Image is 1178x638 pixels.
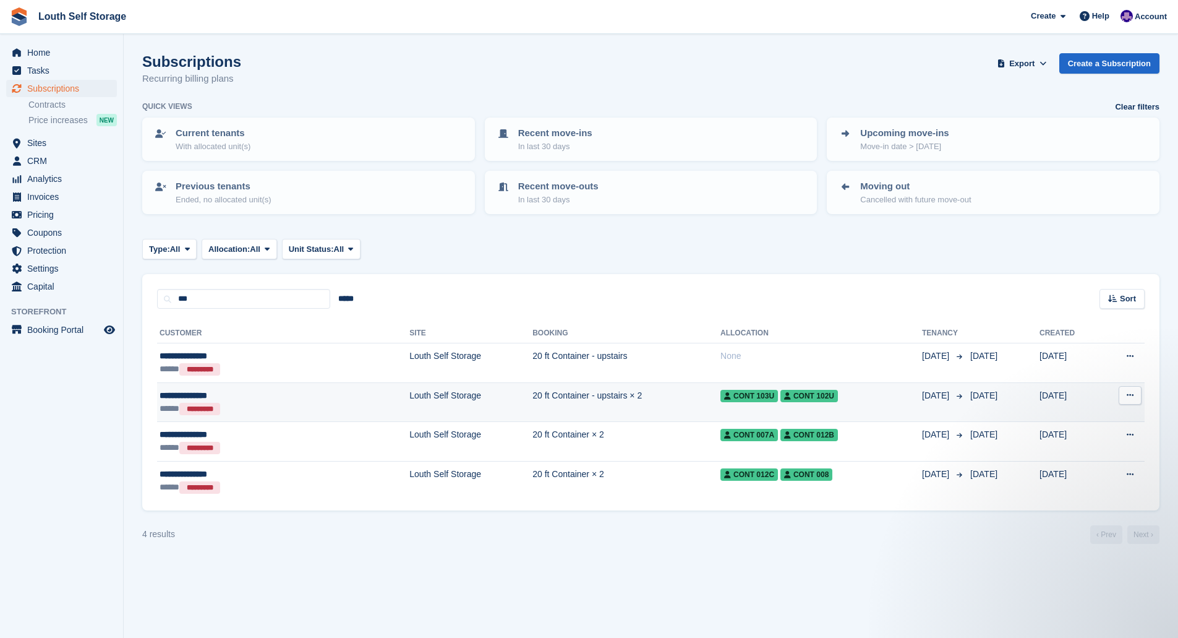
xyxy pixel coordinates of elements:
[922,324,965,343] th: Tenancy
[922,428,952,441] span: [DATE]
[720,350,922,363] div: None
[176,126,250,140] p: Current tenants
[860,140,949,153] p: Move-in date > [DATE]
[518,179,599,194] p: Recent move-outs
[409,324,532,343] th: Site
[143,119,474,160] a: Current tenants With allocated unit(s)
[1009,58,1035,70] span: Export
[1135,11,1167,23] span: Account
[970,351,997,361] span: [DATE]
[1120,10,1133,22] img: Matthew Frith
[6,278,117,295] a: menu
[28,114,88,126] span: Price increases
[995,53,1049,74] button: Export
[28,113,117,127] a: Price increases NEW
[1127,525,1159,544] a: Next
[780,468,832,481] span: Cont 008
[6,224,117,241] a: menu
[149,243,170,256] span: Type:
[828,119,1158,160] a: Upcoming move-ins Move-in date > [DATE]
[282,239,361,259] button: Unit Status: All
[96,114,117,126] div: NEW
[27,152,101,170] span: CRM
[409,422,532,462] td: Louth Self Storage
[27,80,101,97] span: Subscriptions
[1090,525,1122,544] a: Previous
[828,172,1158,213] a: Moving out Cancelled with future move-out
[1031,10,1056,22] span: Create
[6,170,117,188] a: menu
[142,528,175,541] div: 4 results
[208,243,250,256] span: Allocation:
[720,324,922,343] th: Allocation
[6,44,117,61] a: menu
[170,243,181,256] span: All
[102,322,117,337] a: Preview store
[176,140,250,153] p: With allocated unit(s)
[6,62,117,79] a: menu
[27,242,101,259] span: Protection
[922,468,952,481] span: [DATE]
[202,239,277,259] button: Allocation: All
[860,126,949,140] p: Upcoming move-ins
[27,188,101,205] span: Invoices
[27,170,101,188] span: Analytics
[11,306,123,318] span: Storefront
[532,324,720,343] th: Booking
[6,242,117,259] a: menu
[6,188,117,205] a: menu
[6,80,117,97] a: menu
[250,243,260,256] span: All
[6,134,117,152] a: menu
[486,119,816,160] a: Recent move-ins In last 30 days
[27,278,101,295] span: Capital
[860,179,971,194] p: Moving out
[860,194,971,206] p: Cancelled with future move-out
[289,243,334,256] span: Unit Status:
[720,390,778,402] span: Cont 103U
[142,53,241,70] h1: Subscriptions
[1039,461,1100,500] td: [DATE]
[27,321,101,338] span: Booking Portal
[409,461,532,500] td: Louth Self Storage
[157,324,409,343] th: Customer
[1088,525,1162,544] nav: Page
[518,126,592,140] p: Recent move-ins
[532,382,720,422] td: 20 ft Container - upstairs × 2
[532,461,720,500] td: 20 ft Container × 2
[922,350,952,363] span: [DATE]
[532,422,720,462] td: 20 ft Container × 2
[1115,101,1159,113] a: Clear filters
[1039,324,1100,343] th: Created
[409,382,532,422] td: Louth Self Storage
[1059,53,1159,74] a: Create a Subscription
[780,429,838,441] span: Cont 012B
[6,321,117,338] a: menu
[1039,343,1100,383] td: [DATE]
[6,152,117,170] a: menu
[922,389,952,402] span: [DATE]
[720,468,778,481] span: Cont 012C
[143,172,474,213] a: Previous tenants Ended, no allocated unit(s)
[27,224,101,241] span: Coupons
[780,390,838,402] span: Cont 102U
[1092,10,1109,22] span: Help
[486,172,816,213] a: Recent move-outs In last 30 days
[532,343,720,383] td: 20 ft Container - upstairs
[142,101,192,112] h6: Quick views
[409,343,532,383] td: Louth Self Storage
[142,239,197,259] button: Type: All
[6,260,117,277] a: menu
[10,7,28,26] img: stora-icon-8386f47178a22dfd0bd8f6a31ec36ba5ce8667c1dd55bd0f319d3a0aa187defe.svg
[27,62,101,79] span: Tasks
[334,243,344,256] span: All
[518,140,592,153] p: In last 30 days
[27,44,101,61] span: Home
[970,429,997,439] span: [DATE]
[1120,293,1136,305] span: Sort
[1039,422,1100,462] td: [DATE]
[1039,382,1100,422] td: [DATE]
[28,99,117,111] a: Contracts
[142,72,241,86] p: Recurring billing plans
[33,6,131,27] a: Louth Self Storage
